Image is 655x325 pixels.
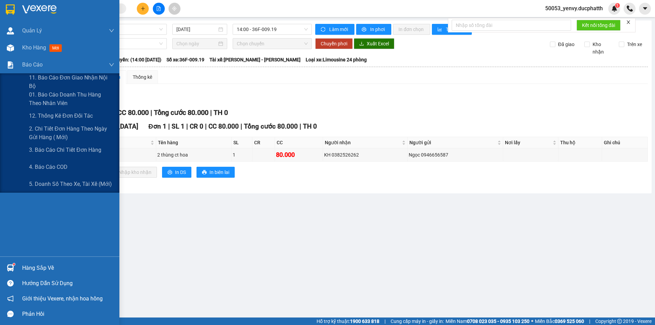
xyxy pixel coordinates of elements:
[29,163,68,171] span: 4. Báo cáo COD
[22,26,42,35] span: Quản Lý
[315,24,354,35] button: syncLàm mới
[29,180,112,188] span: 5. Doanh số theo xe, tài xế (mới)
[602,137,648,148] th: Ghi chú
[7,27,14,34] img: warehouse-icon
[168,122,170,130] span: |
[153,3,165,15] button: file-add
[324,151,406,159] div: KH 0382526262
[321,27,326,32] span: sync
[446,317,529,325] span: Miền Nam
[172,122,185,130] span: SL 1
[169,3,180,15] button: aim
[148,122,166,130] span: Đơn 1
[577,20,621,31] button: Kết nối tổng đài
[531,320,533,323] span: ⚪️
[325,139,401,146] span: Người nhận
[582,21,615,29] span: Kết nối tổng đài
[391,317,444,325] span: Cung cấp máy in - giấy in:
[535,317,584,325] span: Miền Bắc
[306,56,367,63] span: Loại xe: Limousine 24 phòng
[252,137,275,148] th: CR
[359,41,364,47] span: download
[432,24,472,35] button: bar-chartThống kê
[590,41,614,56] span: Kho nhận
[7,311,14,317] span: message
[49,44,62,52] span: mới
[6,4,15,15] img: logo-vxr
[7,280,14,286] span: question-circle
[409,139,496,146] span: Người gửi
[627,5,633,12] img: phone-icon
[208,122,239,130] span: CC 80.000
[384,317,385,325] span: |
[168,170,172,175] span: printer
[437,27,443,32] span: bar-chart
[329,26,349,33] span: Làm mới
[137,3,149,15] button: plus
[29,146,101,154] span: 3. Báo cáo chi tiết đơn hàng
[29,73,114,90] span: 11. Báo cáo đơn giao nhận nội bộ
[350,319,379,324] strong: 1900 633 818
[7,61,14,69] img: solution-icon
[356,24,391,35] button: printerIn phơi
[196,167,235,178] button: printerIn biên lai
[175,168,186,176] span: In DS
[354,38,394,49] button: downloadXuất Excel
[7,264,14,271] img: warehouse-icon
[210,108,212,117] span: |
[133,73,152,81] div: Thống kê
[214,108,228,117] span: TH 0
[172,6,177,11] span: aim
[367,40,389,47] span: Xuất Excel
[555,319,584,324] strong: 0369 525 060
[232,137,252,148] th: SL
[370,26,386,33] span: In phơi
[13,263,15,265] sup: 1
[22,263,114,273] div: Hàng sắp về
[540,4,608,13] span: 50053_yenvy.ducphatth
[639,3,651,15] button: caret-down
[105,167,157,178] button: downloadNhập kho nhận
[176,26,217,33] input: 14/10/2025
[166,56,204,63] span: Số xe: 36F-009.19
[452,20,571,31] input: Nhập số tổng đài
[22,278,114,289] div: Hướng dẫn sử dụng
[611,5,617,12] img: icon-new-feature
[22,294,103,303] span: Giới thiệu Vexere, nhận hoa hồng
[244,122,298,130] span: Tổng cước 80.000
[616,3,618,8] span: 1
[237,24,308,34] span: 14:00 - 36F-009.19
[276,150,322,160] div: 80.000
[241,122,242,130] span: |
[315,38,353,49] button: Chuyển phơi
[209,168,229,176] span: In biên lai
[205,122,207,130] span: |
[22,60,43,69] span: Báo cáo
[22,44,46,51] span: Kho hàng
[112,56,161,63] span: Chuyến: (14:00 [DATE])
[233,151,251,159] div: 1
[303,122,317,130] span: TH 0
[186,122,188,130] span: |
[317,317,379,325] span: Hỗ trợ kỹ thuật:
[624,41,645,48] span: Trên xe
[156,6,161,11] span: file-add
[109,62,114,68] span: down
[150,108,152,117] span: |
[617,319,622,324] span: copyright
[141,6,145,11] span: plus
[29,112,93,120] span: 12. Thống kê đơn đối tác
[505,139,551,146] span: Nơi lấy
[558,137,602,148] th: Thu hộ
[589,317,590,325] span: |
[109,28,114,33] span: down
[22,309,114,319] div: Phản hồi
[393,24,430,35] button: In đơn chọn
[642,5,648,12] span: caret-down
[467,319,529,324] strong: 0708 023 035 - 0935 103 250
[275,137,323,148] th: CC
[209,56,301,63] span: Tài xế: [PERSON_NAME] - [PERSON_NAME]
[409,151,502,159] div: Ngọc 0946656587
[156,137,232,148] th: Tên hàng
[190,122,203,130] span: CR 0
